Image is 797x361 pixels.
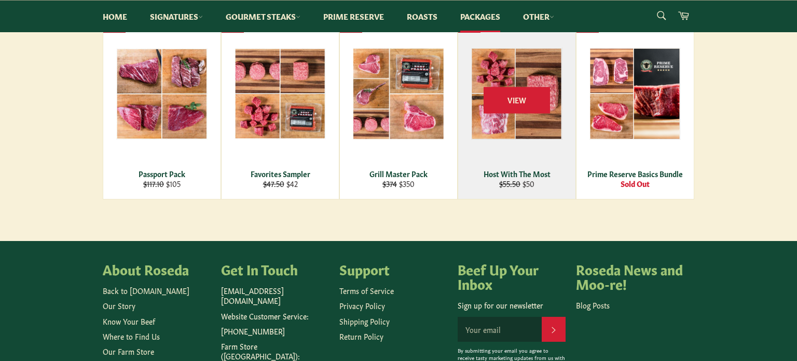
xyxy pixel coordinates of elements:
[110,169,214,179] div: Passport Pack
[339,262,447,276] h4: Support
[143,178,164,189] s: $117.10
[221,326,329,336] p: [PHONE_NUMBER]
[484,87,550,113] span: View
[235,48,326,139] img: Favorites Sampler
[339,331,383,341] a: Return Policy
[458,300,566,310] p: Sign up for our newsletter
[221,262,329,276] h4: Get In Touch
[103,285,189,296] a: Back to [DOMAIN_NAME]
[339,19,458,199] a: Grill Master Pack Grill Master Pack $374 $350
[347,179,451,189] div: $350
[103,19,221,199] a: Passport Pack Passport Pack $117.10 $105
[513,1,565,32] a: Other
[110,179,214,189] div: $105
[458,317,542,342] input: Your email
[576,19,694,199] a: Prime Reserve Basics Bundle Prime Reserve Basics Bundle Sold Out
[221,286,329,306] p: [EMAIL_ADDRESS][DOMAIN_NAME]
[103,262,211,276] h4: About Roseda
[116,48,208,140] img: Passport Pack
[382,178,397,189] s: $374
[576,300,610,310] a: Blog Posts
[347,169,451,179] div: Grill Master Pack
[263,178,284,189] s: $47.50
[339,300,385,311] a: Privacy Policy
[228,169,333,179] div: Favorites Sampler
[140,1,213,32] a: Signatures
[396,1,448,32] a: Roasts
[215,1,311,32] a: Gourmet Steaks
[589,48,681,140] img: Prime Reserve Basics Bundle
[103,316,155,326] a: Know Your Beef
[339,316,390,326] a: Shipping Policy
[103,346,154,356] a: Our Farm Store
[450,1,511,32] a: Packages
[576,262,684,290] h4: Roseda News and Moo-re!
[313,1,394,32] a: Prime Reserve
[103,331,160,341] a: Where to Find Us
[458,262,566,290] h4: Beef Up Your Inbox
[221,311,329,321] p: Website Customer Service:
[353,48,444,140] img: Grill Master Pack
[465,169,569,179] div: Host With The Most
[92,1,138,32] a: Home
[583,179,688,189] div: Sold Out
[458,19,576,199] a: Host With The Most Host With The Most $55.50 $50 View
[103,300,135,311] a: Our Story
[583,169,688,179] div: Prime Reserve Basics Bundle
[228,179,333,189] div: $42
[221,19,339,199] a: Favorites Sampler Favorites Sampler $47.50 $42
[339,285,394,296] a: Terms of Service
